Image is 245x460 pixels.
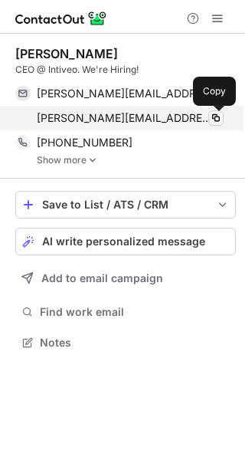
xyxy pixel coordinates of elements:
[37,111,212,125] span: [PERSON_NAME][EMAIL_ADDRESS][PERSON_NAME][DOMAIN_NAME]
[15,332,236,353] button: Notes
[15,9,107,28] img: ContactOut v5.3.10
[15,301,236,323] button: Find work email
[42,235,205,248] span: AI write personalized message
[15,228,236,255] button: AI write personalized message
[15,191,236,219] button: save-profile-one-click
[15,264,236,292] button: Add to email campaign
[88,155,97,166] img: -
[15,46,118,61] div: [PERSON_NAME]
[42,199,209,211] div: Save to List / ATS / CRM
[37,136,132,149] span: [PHONE_NUMBER]
[41,272,163,284] span: Add to email campaign
[15,63,236,77] div: CEO @ Intiveo. We're Hiring!
[37,87,212,100] span: [PERSON_NAME][EMAIL_ADDRESS][DOMAIN_NAME]
[37,155,236,166] a: Show more
[40,305,230,319] span: Find work email
[40,336,230,350] span: Notes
